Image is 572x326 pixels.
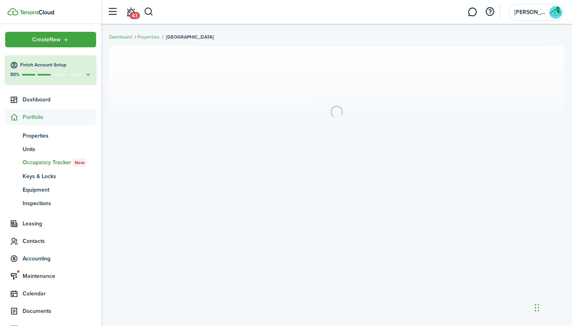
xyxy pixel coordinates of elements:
[23,132,96,140] span: Properties
[23,219,96,228] span: Leasing
[23,272,96,280] span: Maintenance
[5,142,96,156] a: Units
[465,2,480,22] a: Messaging
[23,145,96,153] span: Units
[330,105,344,119] img: Loading
[8,8,18,16] img: TenantCloud
[129,12,140,19] span: 43
[137,33,160,41] a: Properties
[23,113,96,121] span: Portfolio
[5,92,96,107] a: Dashboard
[10,71,20,78] p: 50%
[23,199,96,208] span: Inspections
[535,296,539,320] div: Drag
[23,186,96,194] span: Equipment
[105,4,120,19] button: Open sidebar
[109,33,132,41] a: Dashboard
[483,5,497,19] button: Open resource center
[32,37,61,43] span: Create New
[23,172,96,180] span: Keys & Locks
[23,95,96,104] span: Dashboard
[23,307,96,315] span: Documents
[532,288,572,326] iframe: Chat Widget
[19,10,54,15] img: TenantCloud
[23,254,96,263] span: Accounting
[549,6,562,19] img: Francis Properties
[23,158,96,167] span: Occupancy Tracker
[5,196,96,210] a: Inspections
[5,183,96,196] a: Equipment
[5,32,96,47] button: Open menu
[5,156,96,169] a: Occupancy TrackerNew
[514,10,546,15] span: Francis Properties
[144,5,154,19] button: Search
[5,129,96,142] a: Properties
[166,33,214,41] span: [GEOGRAPHIC_DATA]
[23,289,96,298] span: Calendar
[5,55,96,84] button: Finish Account Setup50%
[123,2,138,22] a: Notifications
[20,62,91,68] h4: Finish Account Setup
[75,159,85,166] span: New
[23,237,96,245] span: Contacts
[5,169,96,183] a: Keys & Locks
